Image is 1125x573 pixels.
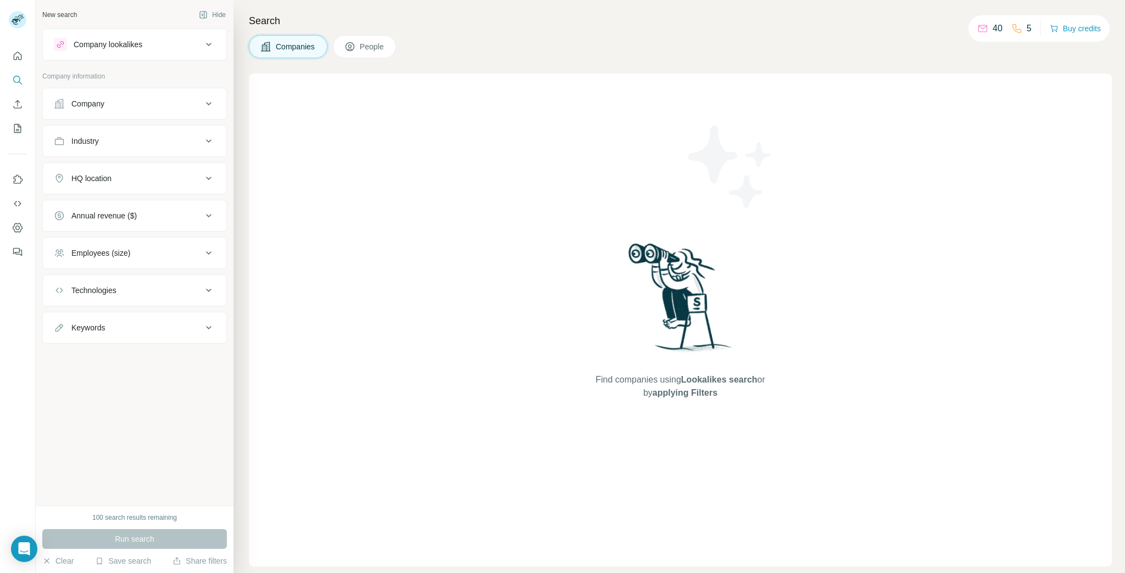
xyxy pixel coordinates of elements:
[43,314,226,341] button: Keywords
[74,39,142,50] div: Company lookalikes
[9,46,26,66] button: Quick start
[71,322,105,333] div: Keywords
[360,41,385,52] span: People
[71,285,116,296] div: Technologies
[43,165,226,192] button: HQ location
[172,555,227,566] button: Share filters
[11,536,37,562] div: Open Intercom Messenger
[653,388,717,397] span: applying Filters
[9,194,26,214] button: Use Surfe API
[71,210,137,221] div: Annual revenue ($)
[9,119,26,138] button: My lists
[42,71,227,81] p: Company information
[92,513,177,523] div: 100 search results remaining
[43,277,226,304] button: Technologies
[43,240,226,266] button: Employees (size)
[276,41,316,52] span: Companies
[95,555,151,566] button: Save search
[71,248,130,259] div: Employees (size)
[681,375,758,384] span: Lookalikes search
[42,10,77,20] div: New search
[592,373,768,400] span: Find companies using or by
[43,128,226,154] button: Industry
[43,203,226,229] button: Annual revenue ($)
[43,91,226,117] button: Company
[993,22,1003,35] p: 40
[71,173,112,184] div: HQ location
[249,13,1112,29] h4: Search
[1050,21,1101,36] button: Buy credits
[1027,22,1032,35] p: 5
[9,170,26,189] button: Use Surfe on LinkedIn
[191,7,233,23] button: Hide
[9,242,26,262] button: Feedback
[623,240,738,363] img: Surfe Illustration - Woman searching with binoculars
[681,117,779,216] img: Surfe Illustration - Stars
[71,136,99,147] div: Industry
[42,555,74,566] button: Clear
[9,94,26,114] button: Enrich CSV
[43,31,226,58] button: Company lookalikes
[9,218,26,238] button: Dashboard
[9,70,26,90] button: Search
[71,98,104,109] div: Company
